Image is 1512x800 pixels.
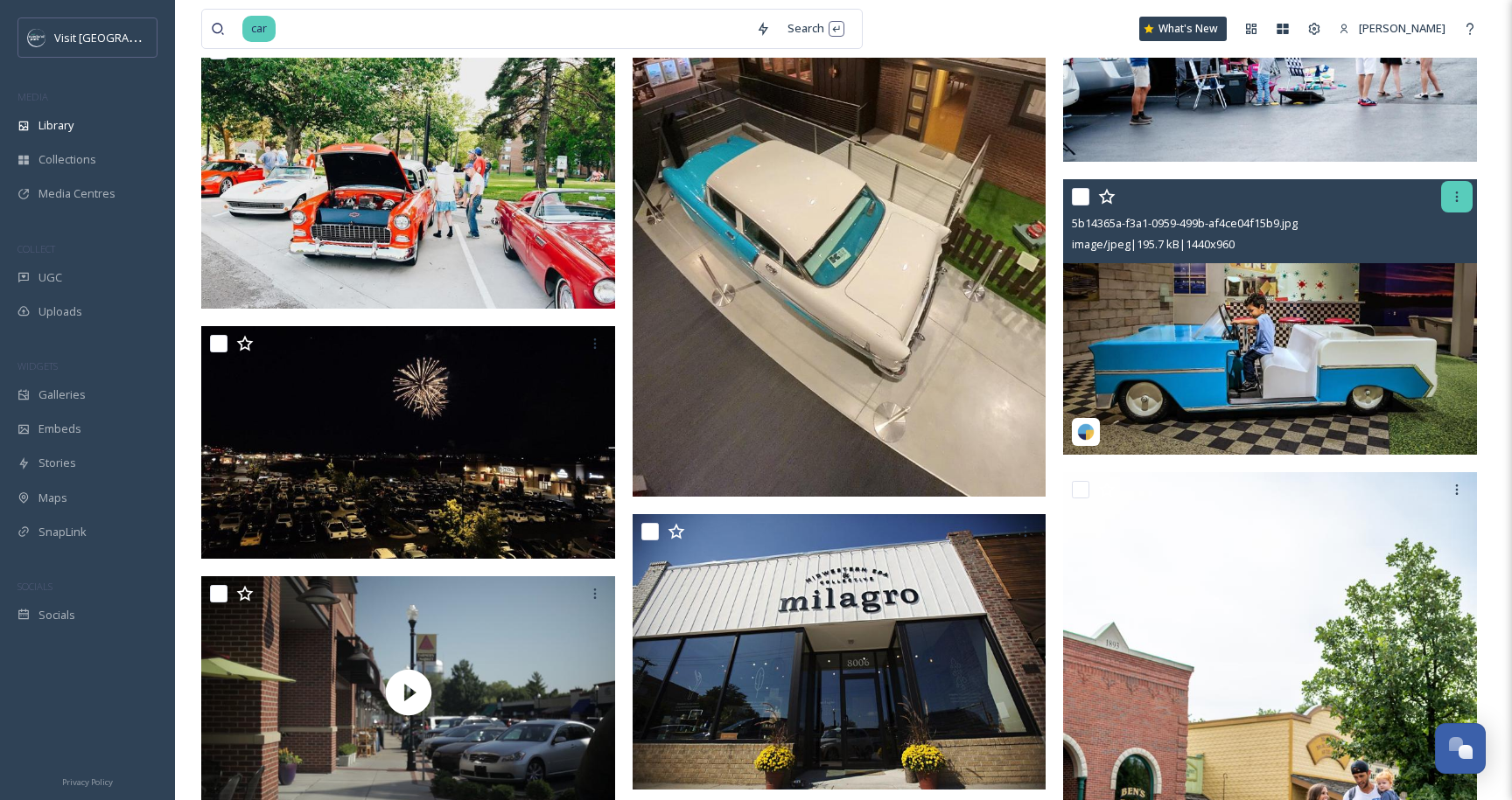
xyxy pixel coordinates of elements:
[1077,423,1095,441] img: snapsea-logo.png
[17,242,55,255] span: COLLECT
[17,359,58,372] span: WIDGETS
[28,29,45,46] img: c3es6xdrejuflcaqpovn.png
[38,524,87,540] span: SnapLink
[38,269,62,286] span: UGC
[17,90,48,103] span: MEDIA
[633,513,1046,790] img: 3f782934-bd2d-0b68-4e03-a10f56251b45.jpg
[1072,236,1235,252] span: image/jpeg | 195.7 kB | 1440 x 960
[201,33,615,310] img: 21d8b1a3-b191-ade7-9084-0e1d35cad4a6.jpg
[62,770,113,791] a: Privacy Policy
[242,16,276,41] span: car
[54,29,190,45] span: Visit [GEOGRAPHIC_DATA]
[779,11,853,45] div: Search
[38,421,81,437] span: Embeds
[38,185,115,202] span: Media Centres
[38,455,76,471] span: Stories
[1330,11,1454,45] a: [PERSON_NAME]
[1435,723,1486,774] button: Open Chat
[17,580,52,593] span: SOCIALS
[38,386,86,403] span: Galleries
[62,776,113,788] span: Privacy Policy
[38,490,67,506] span: Maps
[38,151,96,168] span: Collections
[38,303,82,320] span: Uploads
[1072,215,1298,231] span: 5b14365a-f3a1-0959-499b-af4ce04f15b9.jpg
[38,607,75,623] span: Socials
[38,117,73,134] span: Library
[1063,179,1477,456] img: 5b14365a-f3a1-0959-499b-af4ce04f15b9.jpg
[201,326,615,559] img: e2c7299c-4f06-d704-9585-b51891ee7ebe.jpg
[1359,20,1445,36] span: [PERSON_NAME]
[1139,17,1227,41] a: What's New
